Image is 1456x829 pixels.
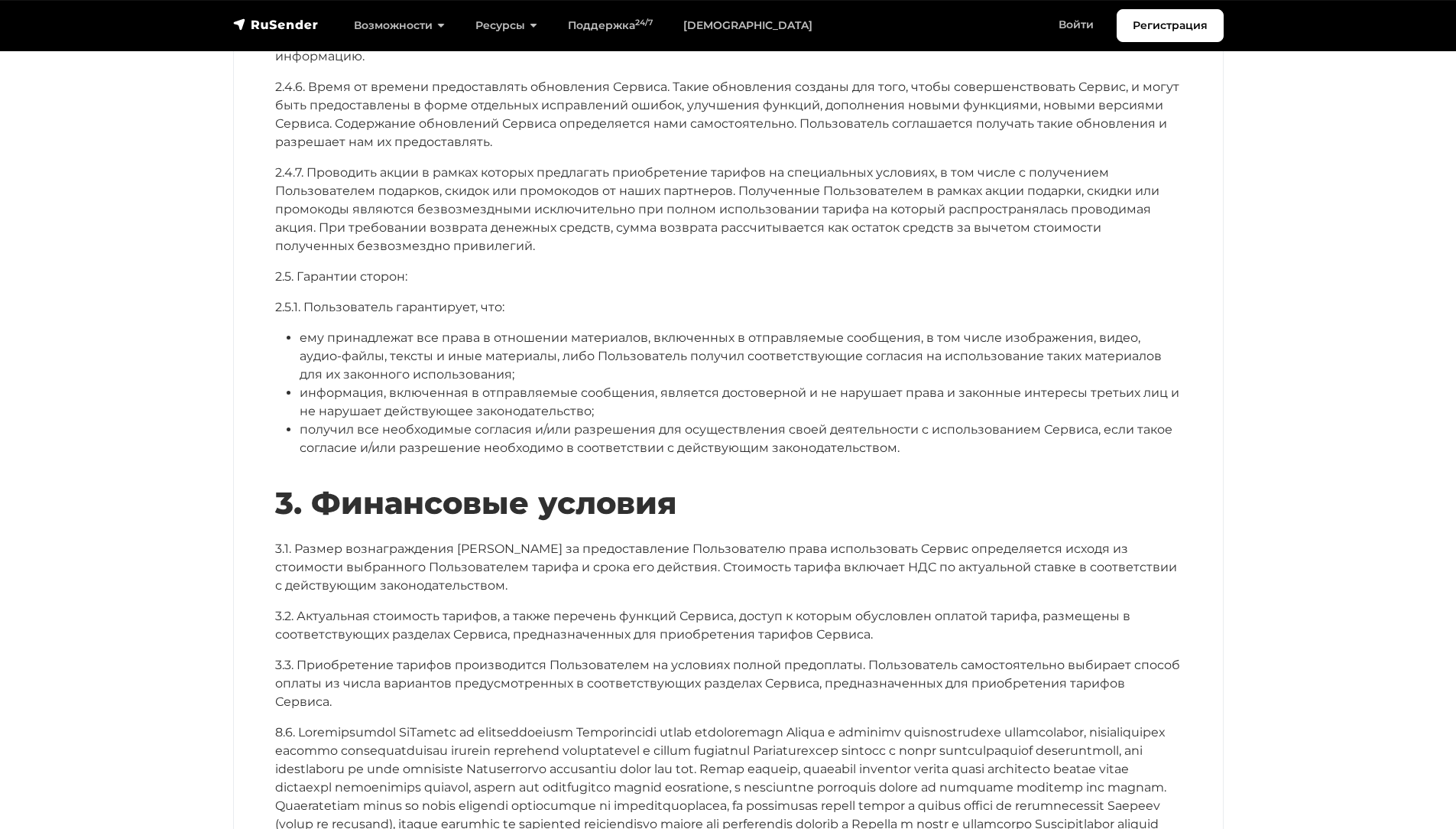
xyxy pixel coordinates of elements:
[275,656,1182,711] p: 3.3. Приобретение тарифов производится Пользователем на условиях полной предоплаты. Пользователь ...
[300,421,1182,457] li: получил все необходимые согласия и/или разрешения для осуществления своей деятельности с использо...
[275,78,1182,151] p: 2.4.6. Время от времени предоставлять обновления Сервиса. Такие обновления созданы для того, чтоб...
[275,298,1182,317] p: 2.5.1. Пользователь гарантирует, что:
[339,10,460,41] a: Возможности
[233,17,319,32] img: RuSender
[300,384,1182,421] li: информация, включенная в отправляемые сообщения, является достоверной и не нарушает права и закон...
[275,540,1182,595] p: 3.1. Размер вознаграждения [PERSON_NAME] за предоставление Пользователю права использовать Сервис...
[275,607,1182,644] p: 3.2. Актуальная стоимость тарифов, а также перечень функций Сервиса, доступ к которым обусловлен ...
[275,485,1182,522] h2: 3. Финансовые условия
[668,10,828,41] a: [DEMOGRAPHIC_DATA]
[1117,9,1224,42] a: Регистрация
[275,268,1182,286] p: 2.5. Гарантии сторон:
[300,329,1182,384] li: ему принадлежат все права в отношении материалов, включенных в отправляемые сообщения, в том числ...
[635,18,653,28] sup: 24/7
[553,10,668,41] a: Поддержка24/7
[275,164,1182,255] p: 2.4.7. Проводить акции в рамках которых предлагать приобретение тарифов на специальных условиях, ...
[1043,9,1109,41] a: Войти
[460,10,553,41] a: Ресурсы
